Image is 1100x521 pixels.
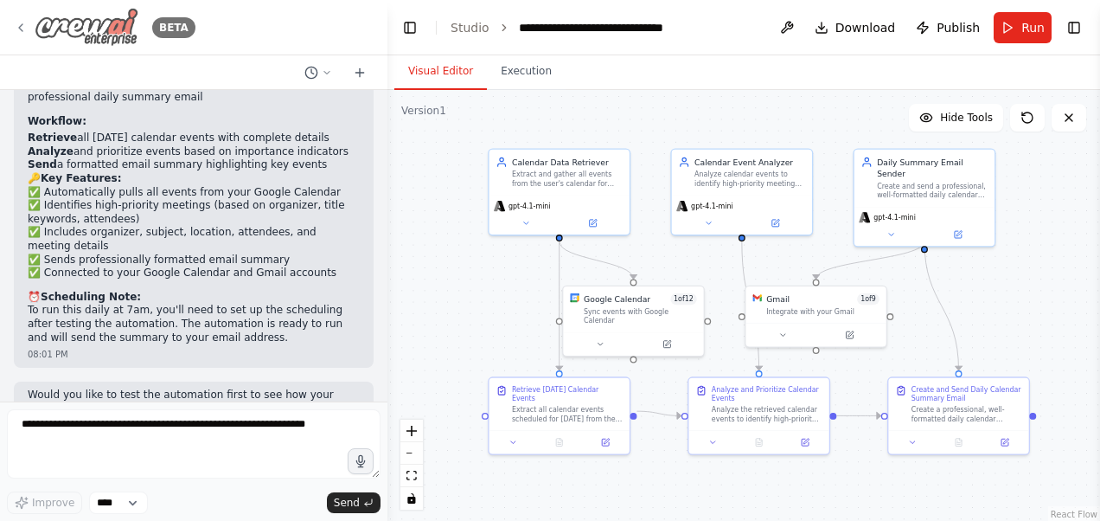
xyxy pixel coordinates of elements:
[152,17,195,38] div: BETA
[28,76,360,104] li: - Creates and sends your professional daily summary email
[28,172,360,186] h2: 🔑
[712,385,822,403] div: Analyze and Prioritize Calendar Events
[766,307,879,317] div: Integrate with your Gmail
[553,241,639,280] g: Edge from db6c0f1e-5907-4a41-b982-384d65b8a842 to 37923f0c-9d4f-4eae-a6eb-799011bde4a7
[28,254,360,267] li: ✅ Sends professionally formatted email summary
[1051,510,1097,519] a: React Flow attribution
[508,202,551,211] span: gpt-4.1-mini
[512,405,623,423] div: Extract all calendar events scheduled for [DATE] from the user's Google Calendar. Collect compreh...
[401,104,446,118] div: Version 1
[1021,19,1045,36] span: Run
[400,465,423,487] button: fit view
[28,199,360,226] li: ✅ Identifies high-priority meetings (based on organizer, title keywords, attendees)
[985,435,1024,449] button: Open in side panel
[28,186,360,200] li: ✅ Automatically pulls all events from your Google Calendar
[670,293,697,305] span: Number of enabled actions
[694,170,805,189] div: Analyze calendar events to identify high-priority meetings and important events that require spec...
[28,145,74,158] strong: Analyze
[28,226,360,253] li: ✅ Includes organizer, subject, location, attendees, and meeting details
[28,158,57,170] strong: Send
[636,406,681,421] g: Edge from 61023b8f-cae5-43c6-b3c2-8d6d9feb1b41 to 025766c7-82af-41cc-a09e-90dae165bcc4
[512,157,623,168] div: Calendar Data Retriever
[553,241,565,370] g: Edge from db6c0f1e-5907-4a41-b982-384d65b8a842 to 61023b8f-cae5-43c6-b3c2-8d6d9feb1b41
[766,293,790,305] div: Gmail
[28,267,360,280] li: ✅ Connected to your Google Calendar and Gmail accounts
[887,376,1030,454] div: Create and Send Daily Calendar Summary EmailCreate a professional, well-formatted daily calendar ...
[560,216,625,230] button: Open in side panel
[297,62,339,83] button: Switch to previous chat
[562,286,705,357] div: Google CalendarGoogle Calendar1of12Sync events with Google Calendar
[28,145,360,159] li: and prioritize events based on importance indicators
[28,389,360,415] p: Would you like to test the automation first to see how your daily calendar summary will look?
[570,293,579,303] img: Google Calendar
[835,19,896,36] span: Download
[735,435,783,449] button: No output available
[451,19,713,36] nav: breadcrumb
[28,132,77,144] strong: Retrieve
[7,492,82,514] button: Improve
[348,448,374,474] button: Click to speak your automation idea
[398,16,422,40] button: Hide left sidebar
[994,12,1052,43] button: Run
[400,487,423,510] button: toggle interactivity
[909,104,1003,132] button: Hide Tools
[836,410,880,421] g: Edge from 025766c7-82af-41cc-a09e-90dae165bcc4 to 2876f37b-aa6a-41d8-b0f1-3f4c4e7111ff
[346,62,374,83] button: Start a new chat
[694,157,805,168] div: Calendar Event Analyzer
[41,172,121,184] strong: Key Features:
[394,54,487,90] button: Visual Editor
[512,385,623,403] div: Retrieve [DATE] Calendar Events
[584,293,650,305] div: Google Calendar
[909,12,987,43] button: Publish
[327,492,381,513] button: Send
[28,132,360,145] li: all [DATE] calendar events with complete details
[28,348,360,361] div: 08:01 PM
[925,228,990,241] button: Open in side panel
[535,435,584,449] button: No output available
[584,307,697,325] div: Sync events with Google Calendar
[41,291,141,303] strong: Scheduling Note:
[853,148,995,247] div: Daily Summary Email SenderCreate and send a professional, well-formatted daily calendar summary e...
[488,148,630,235] div: Calendar Data RetrieverExtract and gather all events from the user's calendar for [DATE], collect...
[940,111,993,125] span: Hide Tools
[752,293,762,303] img: Gmail
[32,496,74,510] span: Improve
[585,435,624,449] button: Open in side panel
[817,328,882,342] button: Open in side panel
[670,148,813,235] div: Calendar Event AnalyzerAnalyze calendar events to identify high-priority meetings and important e...
[512,170,623,189] div: Extract and gather all events from the user's calendar for [DATE], collecting detailed informatio...
[873,213,916,222] span: gpt-4.1-mini
[28,291,360,305] h2: ⏰
[687,376,830,454] div: Analyze and Prioritize Calendar EventsAnalyze the retrieved calendar events to identify high-prio...
[877,157,988,179] div: Daily Summary Email Sender
[736,241,764,370] g: Edge from a44e09a2-cf3d-4bf2-8c38-030ea629d9f1 to 025766c7-82af-41cc-a09e-90dae165bcc4
[935,435,983,449] button: No output available
[400,420,423,442] button: zoom in
[635,338,700,351] button: Open in side panel
[28,304,360,344] p: To run this daily at 7am, you'll need to set up the scheduling after testing the automation. The ...
[877,182,988,200] div: Create and send a professional, well-formatted daily calendar summary email that highlights impor...
[691,202,733,211] span: gpt-4.1-mini
[1062,16,1086,40] button: Show right sidebar
[857,293,879,305] span: Number of enabled actions
[334,496,360,510] span: Send
[785,435,824,449] button: Open in side panel
[487,54,566,90] button: Execution
[35,8,138,47] img: Logo
[400,442,423,465] button: zoom out
[28,115,86,127] strong: Workflow:
[810,241,931,280] g: Edge from 3c9b4d65-da3e-4573-bb27-b986341abd13 to 7fdfbb31-0225-4180-a31b-2b7a4fc7f62f
[400,420,423,510] div: React Flow controls
[451,21,489,35] a: Studio
[808,12,903,43] button: Download
[918,241,964,370] g: Edge from 3c9b4d65-da3e-4573-bb27-b986341abd13 to 2876f37b-aa6a-41d8-b0f1-3f4c4e7111ff
[745,286,887,348] div: GmailGmail1of9Integrate with your Gmail
[712,405,822,423] div: Analyze the retrieved calendar events to identify high-priority meetings and events that deserve ...
[28,158,360,172] li: a formatted email summary highlighting key events
[911,385,1022,403] div: Create and Send Daily Calendar Summary Email
[488,376,630,454] div: Retrieve [DATE] Calendar EventsExtract all calendar events scheduled for [DATE] from the user's G...
[743,216,808,230] button: Open in side panel
[911,405,1022,423] div: Create a professional, well-formatted daily calendar summary email and send it to the user. The e...
[937,19,980,36] span: Publish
